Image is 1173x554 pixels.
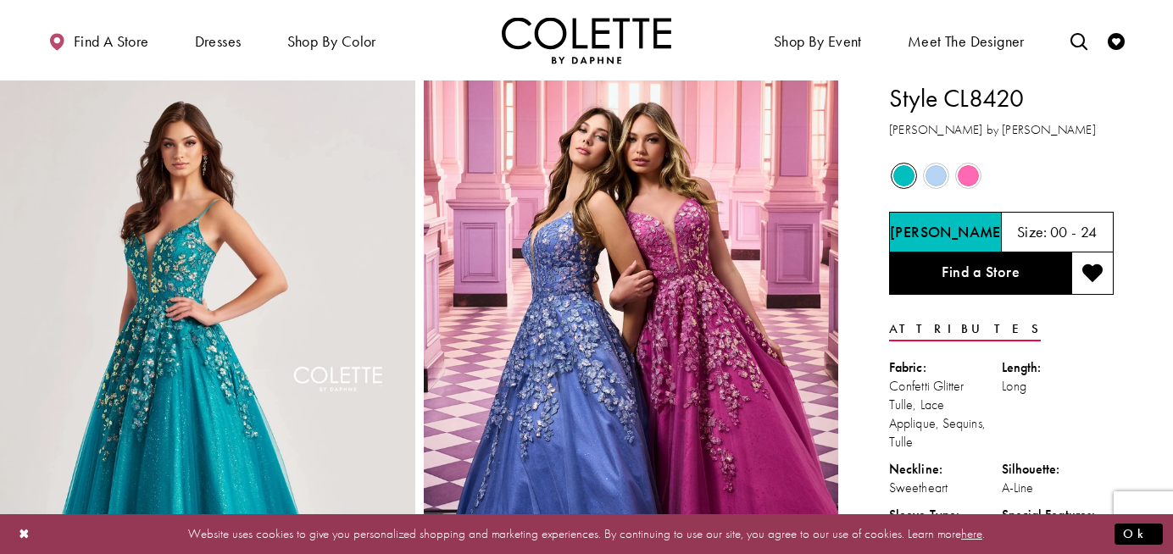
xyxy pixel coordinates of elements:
span: Shop by color [283,17,381,64]
div: Long [1002,377,1115,396]
img: Colette by Daphne [502,17,671,64]
div: Jade [889,161,919,191]
a: Find a Store [889,252,1071,295]
a: Meet the designer [903,17,1029,64]
div: Confetti Glitter Tulle, Lace Applique, Sequins, Tulle [889,377,1002,452]
span: Size: [1017,222,1048,241]
span: Shop by color [287,33,376,50]
h1: Style CL8420 [889,80,1114,116]
h5: Chosen color [890,224,1006,241]
a: Visit Home Page [502,17,671,64]
h5: 00 - 24 [1050,224,1098,241]
button: Submit Dialog [1115,524,1163,545]
div: Special Features: [1002,506,1115,524]
a: Toggle search [1066,17,1092,64]
div: Product color controls state depends on size chosen [889,160,1114,192]
a: here [961,525,982,542]
div: Pink [953,161,983,191]
div: Fabric: [889,358,1002,377]
div: A-Line [1002,479,1115,497]
span: Find a store [74,33,149,50]
a: Attributes [889,317,1041,341]
span: Shop By Event [770,17,866,64]
div: Silhouette: [1002,460,1115,479]
span: Dresses [195,33,242,50]
span: Shop By Event [774,33,862,50]
a: Find a store [44,17,153,64]
div: Neckline: [889,460,1002,479]
span: Meet the designer [908,33,1025,50]
button: Close Dialog [10,519,39,549]
p: Website uses cookies to give you personalized shopping and marketing experiences. By continuing t... [122,523,1051,546]
div: Sweetheart [889,479,1002,497]
span: Dresses [191,17,246,64]
button: Add to wishlist [1071,252,1114,295]
div: Length: [1002,358,1115,377]
div: Sleeve Type: [889,506,1002,524]
h3: [PERSON_NAME] by [PERSON_NAME] [889,120,1114,140]
div: Periwinkle [921,161,951,191]
a: Check Wishlist [1104,17,1129,64]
